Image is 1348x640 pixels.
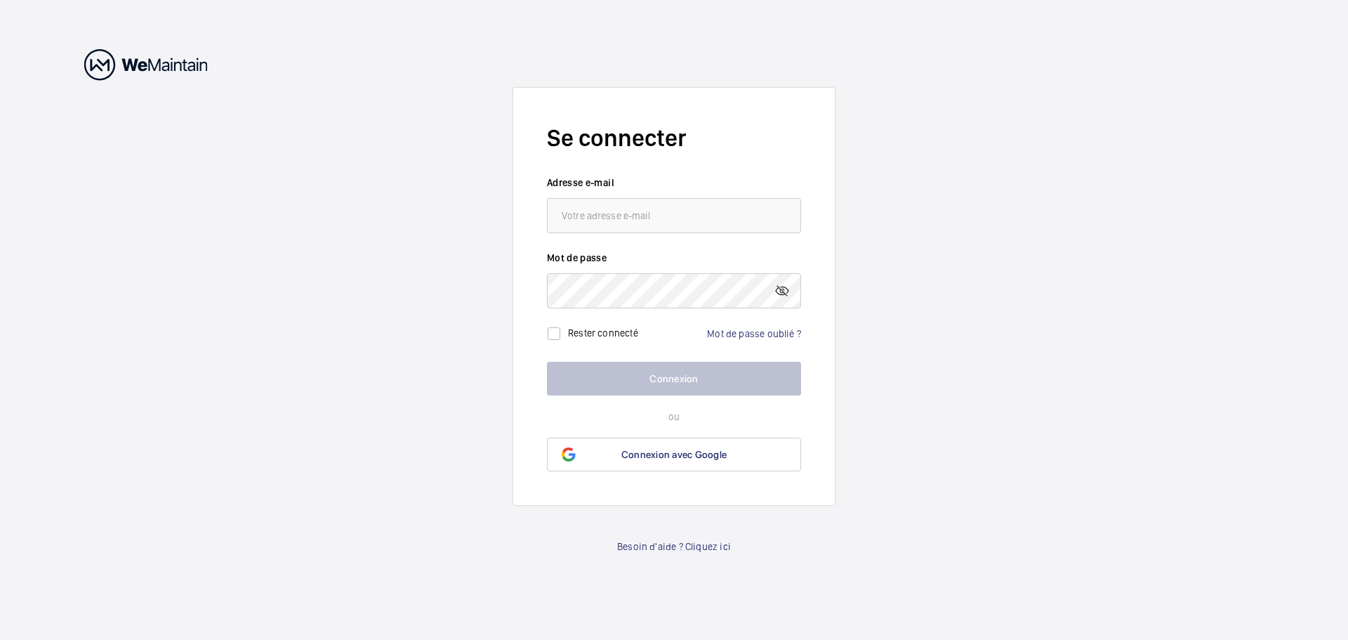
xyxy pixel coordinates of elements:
[617,540,731,554] a: Besoin d'aide ? Cliquez ici
[547,410,801,424] p: ou
[547,122,801,155] h2: Se connecter
[547,198,801,233] input: Votre adresse e-mail
[707,328,801,339] a: Mot de passe oublié ?
[568,327,638,338] label: Rester connecté
[547,251,801,265] label: Mot de passe
[547,176,801,190] label: Adresse e-mail
[621,449,727,460] span: Connexion avec Google
[547,362,801,396] button: Connexion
